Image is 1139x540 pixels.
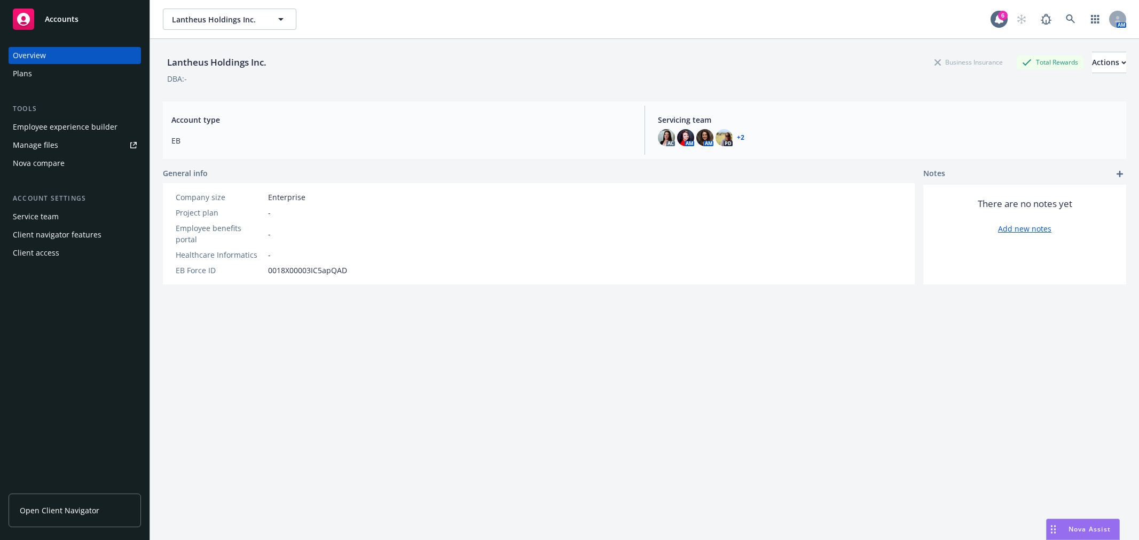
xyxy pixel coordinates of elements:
[658,129,675,146] img: photo
[163,168,208,179] span: General info
[9,4,141,34] a: Accounts
[9,193,141,204] div: Account settings
[923,168,945,180] span: Notes
[1047,519,1060,539] div: Drag to move
[9,244,141,261] a: Client access
[1113,168,1126,180] a: add
[176,249,264,260] div: Healthcare Informatics
[13,118,117,136] div: Employee experience builder
[163,55,271,69] div: Lantheus Holdings Inc.
[9,47,141,64] a: Overview
[13,155,65,172] div: Nova compare
[176,192,264,203] div: Company size
[13,65,32,82] div: Plans
[13,47,46,64] div: Overview
[677,129,694,146] img: photo
[163,9,296,30] button: Lantheus Holdings Inc.
[176,207,264,218] div: Project plan
[171,135,632,146] span: EB
[176,223,264,245] div: Employee benefits portal
[13,208,59,225] div: Service team
[696,129,713,146] img: photo
[1060,9,1081,30] a: Search
[9,137,141,154] a: Manage files
[268,192,305,203] span: Enterprise
[9,155,141,172] a: Nova compare
[171,114,632,125] span: Account type
[1046,519,1120,540] button: Nova Assist
[9,226,141,243] a: Client navigator features
[167,73,187,84] div: DBA: -
[268,207,271,218] span: -
[658,114,1118,125] span: Servicing team
[978,197,1072,210] span: There are no notes yet
[1011,9,1032,30] a: Start snowing
[13,226,101,243] div: Client navigator features
[45,15,78,23] span: Accounts
[1069,525,1111,534] span: Nova Assist
[9,104,141,114] div: Tools
[716,129,733,146] img: photo
[268,249,271,260] span: -
[1085,9,1106,30] a: Switch app
[737,134,744,141] a: +2
[998,223,1051,234] a: Add new notes
[1092,52,1126,73] button: Actions
[1035,9,1057,30] a: Report a Bug
[20,505,99,516] span: Open Client Navigator
[9,118,141,136] a: Employee experience builder
[929,55,1008,69] div: Business Insurance
[1017,55,1083,69] div: Total Rewards
[268,228,271,240] span: -
[998,11,1008,20] div: 6
[176,265,264,276] div: EB Force ID
[172,14,264,25] span: Lantheus Holdings Inc.
[9,208,141,225] a: Service team
[268,265,347,276] span: 0018X00003IC5apQAD
[13,137,58,154] div: Manage files
[13,244,59,261] div: Client access
[9,65,141,82] a: Plans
